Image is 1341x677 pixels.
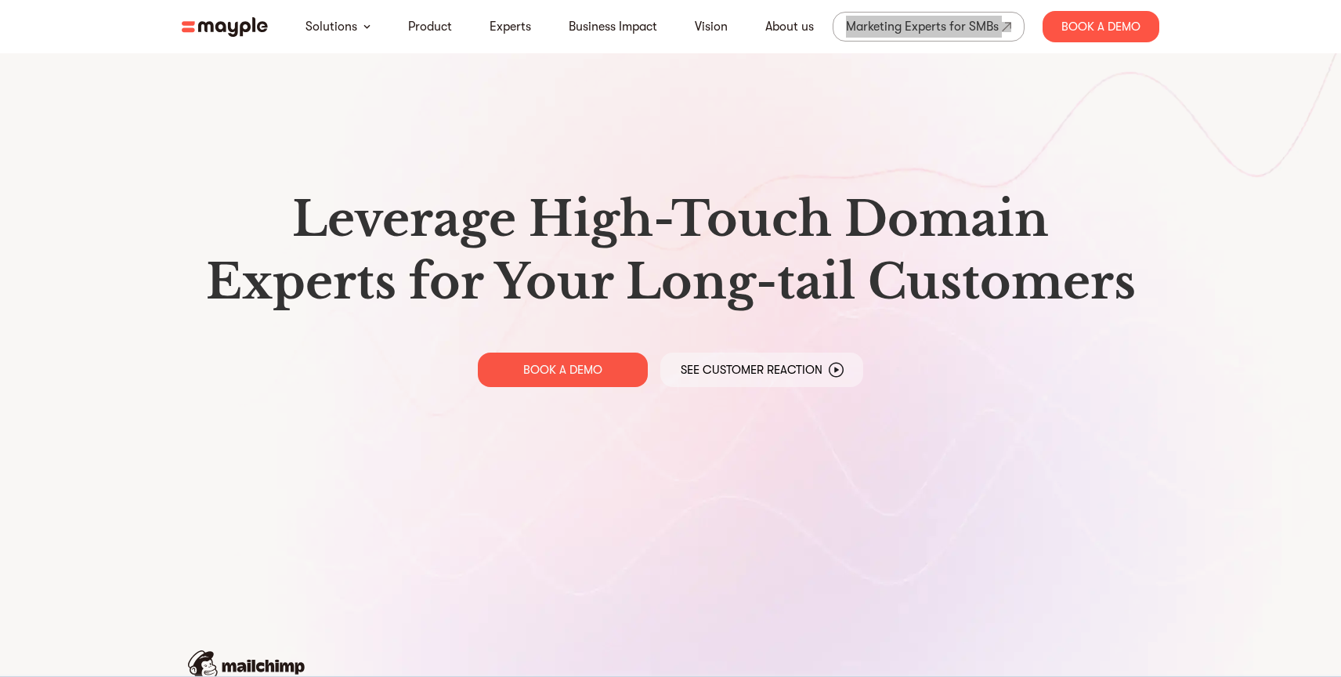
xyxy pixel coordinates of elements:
[194,188,1147,313] h1: Leverage High-Touch Domain Experts for Your Long-tail Customers
[833,12,1025,42] a: Marketing Experts for SMBs
[363,24,370,29] img: arrow-down
[695,17,728,36] a: Vision
[846,16,999,38] div: Marketing Experts for SMBs
[490,17,531,36] a: Experts
[1043,11,1159,42] div: Book A Demo
[182,17,268,37] img: mayple-logo
[523,362,602,378] p: BOOK A DEMO
[681,362,822,378] p: See Customer Reaction
[569,17,657,36] a: Business Impact
[478,353,648,387] a: BOOK A DEMO
[408,17,452,36] a: Product
[660,353,863,387] a: See Customer Reaction
[765,17,814,36] a: About us
[305,17,357,36] a: Solutions
[1059,495,1341,677] iframe: Chat Widget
